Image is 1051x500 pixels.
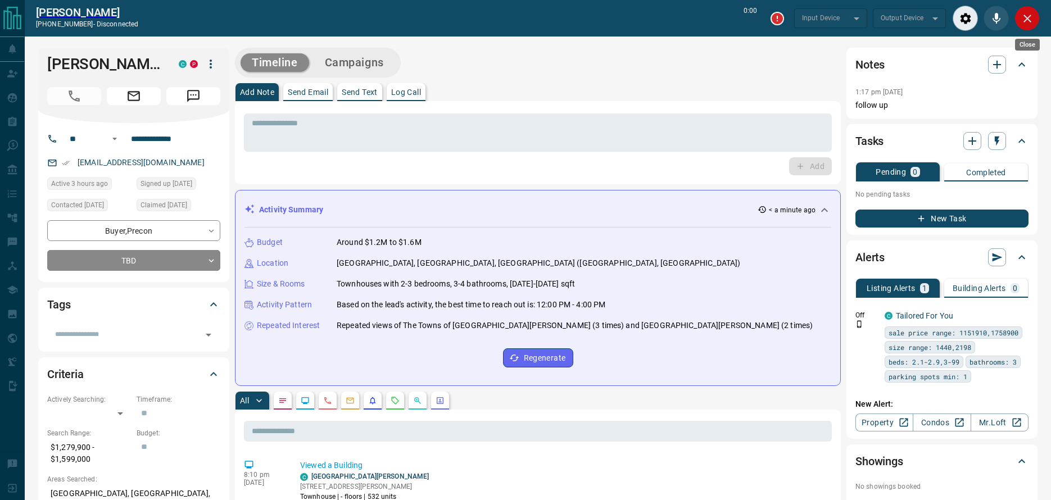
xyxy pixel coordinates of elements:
p: Log Call [391,88,421,96]
p: [GEOGRAPHIC_DATA], [GEOGRAPHIC_DATA], [GEOGRAPHIC_DATA] ([GEOGRAPHIC_DATA], [GEOGRAPHIC_DATA]) [337,257,740,269]
a: [PERSON_NAME] [36,6,138,19]
div: Mute [984,6,1009,31]
p: [STREET_ADDRESS][PERSON_NAME] [300,481,429,492]
a: Property [855,413,913,431]
div: Tue Oct 14 2025 [47,178,131,193]
p: 1 [922,284,927,292]
span: Call [47,87,101,105]
div: Activity Summary< a minute ago [244,199,831,220]
svg: Email Verified [62,159,70,167]
span: disconnected [97,20,138,28]
p: Timeframe: [137,394,220,404]
button: Open [108,132,121,146]
p: [PHONE_NUMBER] - [36,19,138,29]
p: Areas Searched: [47,474,220,484]
p: All [240,397,249,404]
p: Repeated views of The Towns of [GEOGRAPHIC_DATA][PERSON_NAME] (3 times) and [GEOGRAPHIC_DATA][PER... [337,320,813,331]
span: parking spots min: 1 [889,371,967,382]
p: Search Range: [47,428,131,438]
span: sale price range: 1151910,1758900 [889,327,1018,338]
p: Based on the lead's activity, the best time to reach out is: 12:00 PM - 4:00 PM [337,299,605,311]
svg: Push Notification Only [855,320,863,328]
p: 1:17 pm [DATE] [855,88,903,96]
h2: Alerts [855,248,885,266]
div: condos.ca [179,60,187,68]
p: 0 [1013,284,1017,292]
p: $1,279,900 - $1,599,000 [47,438,131,469]
div: TBD [47,250,220,271]
p: Activity Pattern [257,299,312,311]
span: beds: 2.1-2.9,3-99 [889,356,959,367]
p: Add Note [240,88,274,96]
p: 8:10 pm [244,471,283,479]
p: 0 [913,168,917,176]
p: Size & Rooms [257,278,305,290]
div: Notes [855,51,1029,78]
button: Timeline [241,53,309,72]
p: Actively Searching: [47,394,131,404]
div: Close [1015,39,1040,51]
svg: Emails [346,396,355,405]
h2: Criteria [47,365,84,383]
svg: Requests [391,396,400,405]
h2: Showings [855,452,903,470]
p: Townhouses with 2-3 bedrooms, 3-4 bathrooms, [DATE]-[DATE] sqft [337,278,575,290]
p: Location [257,257,288,269]
p: Completed [966,169,1006,176]
p: Off [855,310,878,320]
span: Email [107,87,161,105]
span: size range: 1440,2198 [889,342,971,353]
p: No showings booked [855,481,1029,492]
span: Claimed [DATE] [141,199,187,211]
a: Tailored For You [896,311,953,320]
div: Tasks [855,128,1029,154]
svg: Agent Actions [436,396,445,405]
svg: Notes [278,396,287,405]
button: Open [201,327,216,343]
p: Pending [876,168,906,176]
svg: Listing Alerts [368,396,377,405]
button: Regenerate [503,348,573,367]
p: 0:00 [744,6,757,31]
p: < a minute ago [769,205,816,215]
a: [EMAIL_ADDRESS][DOMAIN_NAME] [78,158,205,167]
p: Activity Summary [259,204,323,216]
a: Condos [913,413,971,431]
p: Send Email [288,88,328,96]
div: condos.ca [300,473,308,481]
span: Signed up [DATE] [141,178,192,189]
h2: Notes [855,56,885,74]
div: Buyer , Precon [47,220,220,241]
div: Audio Settings [953,6,978,31]
p: Viewed a Building [300,460,827,471]
span: Contacted [DATE] [51,199,104,211]
div: Showings [855,448,1029,475]
h2: Tags [47,296,70,313]
svg: Calls [323,396,332,405]
span: Message [166,87,220,105]
div: Close [1014,6,1040,31]
p: Budget: [137,428,220,438]
div: condos.ca [885,312,893,320]
div: property.ca [190,60,198,68]
div: Criteria [47,361,220,388]
p: Building Alerts [953,284,1006,292]
div: Alerts [855,244,1029,271]
h2: Tasks [855,132,884,150]
button: New Task [855,210,1029,228]
p: Listing Alerts [867,284,916,292]
p: follow up [855,99,1029,111]
p: New Alert: [855,398,1029,410]
h1: [PERSON_NAME] [47,55,162,73]
p: Around $1.2M to $1.6M [337,237,422,248]
span: Active 3 hours ago [51,178,108,189]
div: Tags [47,291,220,318]
p: [DATE] [244,479,283,487]
span: bathrooms: 3 [970,356,1017,367]
div: Thu Oct 09 2025 [47,199,131,215]
a: Mr.Loft [971,413,1029,431]
p: Send Text [342,88,378,96]
p: Repeated Interest [257,320,320,331]
p: Budget [257,237,283,248]
svg: Lead Browsing Activity [301,396,310,405]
